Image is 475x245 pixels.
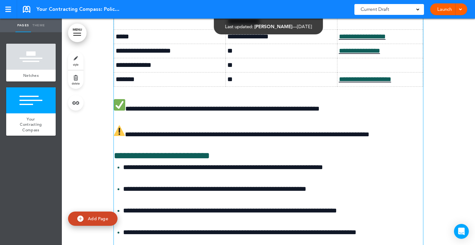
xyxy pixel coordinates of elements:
a: delete [68,70,83,89]
a: Pages [15,19,31,32]
div: — [225,24,312,29]
div: Open Intercom Messenger [454,224,469,239]
span: Your Contracting Compass [20,116,42,133]
img: 26a0.png [114,125,125,136]
a: style [68,51,83,70]
span: Current Draft [361,5,389,14]
a: Theme [31,19,46,32]
a: Launch [435,3,454,15]
span: delete [72,81,80,85]
a: MENU [68,24,87,42]
span: Your Contracting Compass: Policies, Procedures, & Best Practices [36,6,120,13]
span: Last updated: [225,24,253,29]
span: Add Page [88,216,108,221]
span: [PERSON_NAME] [255,24,293,29]
span: [DATE] [297,24,312,29]
a: Netchex [6,70,56,81]
span: style [73,63,79,66]
img: 2705.png [114,99,125,111]
img: add.svg [77,216,83,222]
a: Your Contracting Compass [6,113,56,136]
span: Netchex [23,73,39,78]
a: Add Page [68,212,118,226]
